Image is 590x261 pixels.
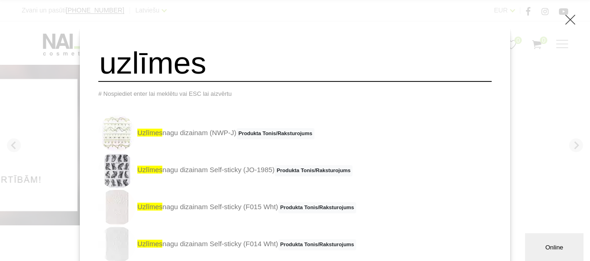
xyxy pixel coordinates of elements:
img: Dažādu stilu nagu uzlīmes. Piemērotas gan modelētiem nagiem, gan gēllakas pārklājumam. Pamatam na... [98,189,135,226]
span: Produkta Tonis/Raksturojums [275,165,353,176]
span: Produkta Tonis/Raksturojums [278,202,356,213]
span: uzlīmes [137,203,162,211]
span: Produkta Tonis/Raksturojums [237,128,314,139]
span: uzlīmes [137,129,162,137]
span: Produkta Tonis/Raksturojums [278,239,356,250]
iframe: chat widget [525,231,585,261]
img: Profesionālās dizaina uzlīmes nagiem... [98,115,135,152]
a: uzlīmesnagu dizainam (NWP-J)Produkta Tonis/Raksturojums [98,115,314,152]
a: uzlīmesnagu dizainam Self-sticky (F015 Wht)Produkta Tonis/Raksturojums [98,189,356,226]
a: uzlīmesnagu dizainam Self-sticky (JO-1985)Produkta Tonis/Raksturojums [98,152,353,189]
img: Dažādu stilu nagu uzlīmes. Piemērotas gan modelētiem nagiem, gan gēllakas pārklājumam. Pamatam na... [98,152,135,189]
input: Meklēt produktus ... [98,44,492,82]
span: # Nospiediet enter lai meklētu vai ESC lai aizvērtu [98,90,232,97]
span: uzlīmes [137,166,162,174]
span: uzlīmes [137,240,162,248]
